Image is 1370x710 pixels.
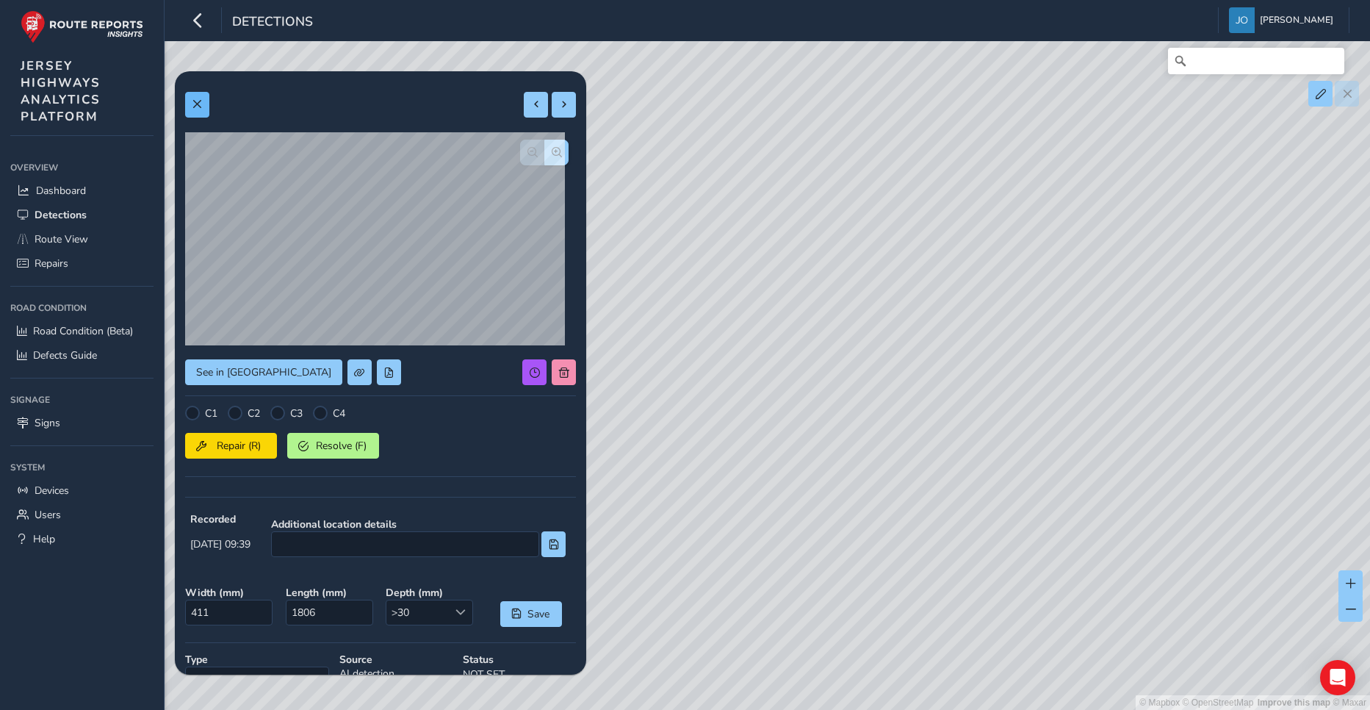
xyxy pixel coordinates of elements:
span: Dashboard [36,184,86,198]
button: Repair (R) [185,433,277,459]
div: Signage [10,389,154,411]
label: C2 [248,406,260,420]
a: Repairs [10,251,154,276]
span: JERSEY HIGHWAYS ANALYTICS PLATFORM [21,57,101,125]
a: Dashboard [10,179,154,203]
div: Open Intercom Messenger [1320,660,1355,695]
span: Road Condition (Beta) [33,324,133,338]
span: Defects Guide [33,348,97,362]
label: C3 [290,406,303,420]
strong: Width ( mm ) [185,586,275,600]
span: [DATE] 09:39 [190,537,250,551]
button: [PERSON_NAME] [1229,7,1338,33]
span: Resolve (F) [314,439,368,453]
strong: Status [463,653,576,667]
button: See in Route View [185,359,342,385]
span: Detections [35,208,87,222]
a: Defects Guide [10,343,154,367]
span: Detections [232,12,313,33]
span: Repairs [35,257,68,270]
p: NOT SET [463,667,576,682]
span: Signs [35,416,60,430]
a: Devices [10,478,154,503]
div: AI detection [334,648,458,698]
div: Select a type [304,667,328,692]
span: Pothole [186,667,304,692]
span: Users [35,508,61,522]
div: Road Condition [10,297,154,319]
a: Help [10,527,154,551]
label: C1 [205,406,217,420]
span: Route View [35,232,88,246]
span: Repair (R) [212,439,266,453]
a: Users [10,503,154,527]
a: Route View [10,227,154,251]
a: Signs [10,411,154,435]
button: Resolve (F) [287,433,379,459]
strong: Additional location details [271,517,566,531]
strong: Recorded [190,512,250,526]
button: Save [500,601,562,627]
img: rr logo [21,10,143,43]
span: Devices [35,484,69,498]
a: Detections [10,203,154,227]
strong: Type [185,653,329,667]
label: C4 [333,406,345,420]
span: [PERSON_NAME] [1260,7,1333,33]
span: See in [GEOGRAPHIC_DATA] [196,365,331,379]
div: System [10,456,154,478]
a: Road Condition (Beta) [10,319,154,343]
strong: Length ( mm ) [286,586,376,600]
strong: Source [339,653,453,667]
span: Save [527,607,551,621]
span: Help [33,532,55,546]
strong: Depth ( mm ) [386,586,476,600]
span: >30 [386,600,448,625]
div: Overview [10,157,154,179]
img: diamond-layout [1229,7,1255,33]
input: Search [1168,48,1344,74]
